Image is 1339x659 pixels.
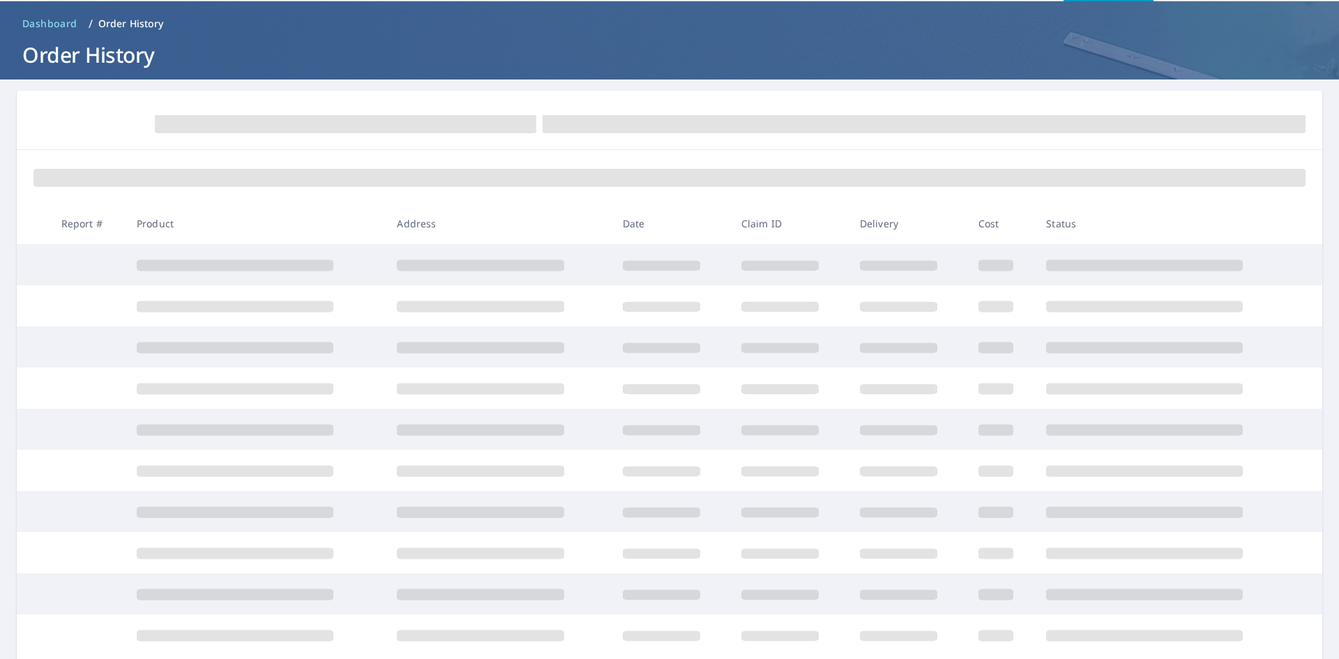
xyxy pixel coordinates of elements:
th: Status [1035,203,1296,244]
nav: breadcrumb [17,13,1322,35]
th: Delivery [849,203,967,244]
th: Report # [50,203,126,244]
th: Date [612,203,730,244]
li: / [89,15,93,32]
a: Dashboard [17,13,83,35]
th: Address [386,203,611,244]
th: Product [126,203,386,244]
p: Order History [98,17,164,31]
span: Dashboard [22,17,77,31]
th: Claim ID [730,203,849,244]
th: Cost [967,203,1036,244]
h1: Order History [17,40,1322,69]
